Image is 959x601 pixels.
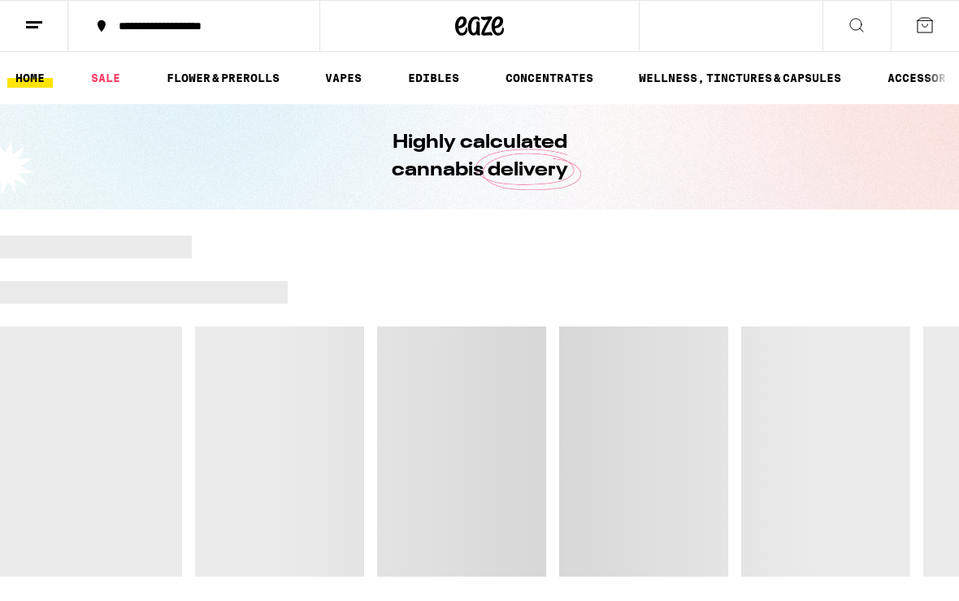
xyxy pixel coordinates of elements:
a: CONCENTRATES [497,68,601,88]
a: FLOWER & PREROLLS [158,68,288,88]
a: WELLNESS, TINCTURES & CAPSULES [631,68,849,88]
a: SALE [83,68,128,88]
a: VAPES [317,68,370,88]
a: HOME [7,68,53,88]
a: EDIBLES [400,68,467,88]
h1: Highly calculated cannabis delivery [345,129,614,184]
